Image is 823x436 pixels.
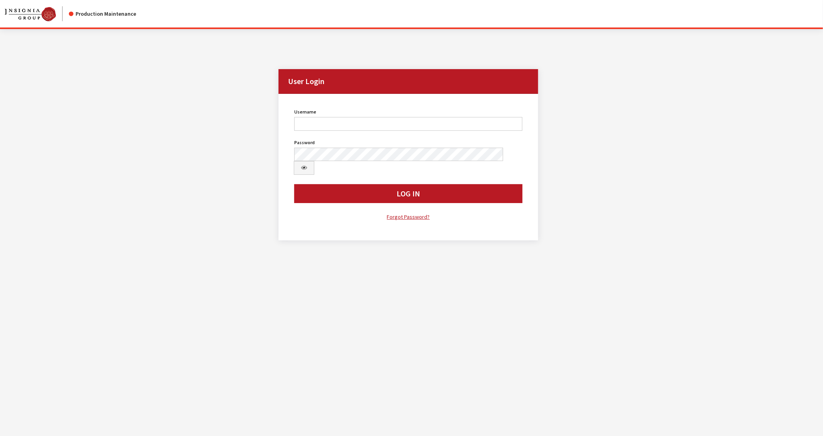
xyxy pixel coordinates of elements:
[5,7,56,21] img: Catalog Maintenance
[279,69,538,94] h2: User Login
[294,139,315,146] label: Password
[294,108,316,115] label: Username
[294,161,314,175] button: Show Password
[5,6,69,21] a: Insignia Group logo
[294,213,522,222] a: Forgot Password?
[69,10,136,18] div: Production Maintenance
[294,184,522,203] button: Log In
